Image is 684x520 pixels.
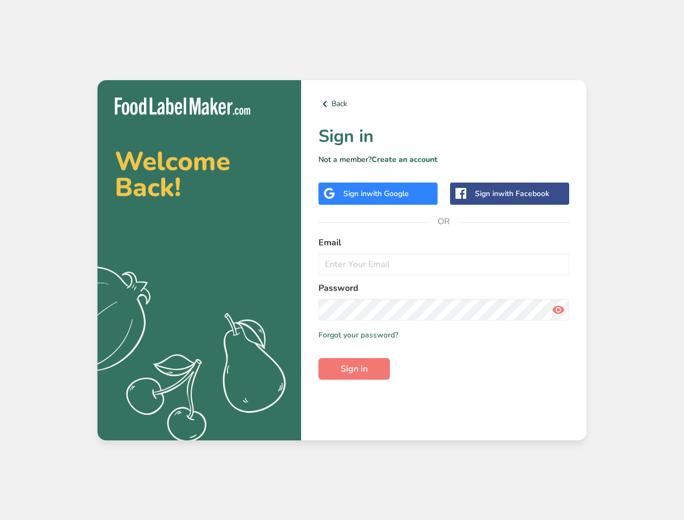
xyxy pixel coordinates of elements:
[318,123,569,149] h1: Sign in
[372,154,438,165] a: Create an account
[318,358,390,380] button: Sign in
[318,282,569,295] label: Password
[428,205,460,238] span: OR
[318,97,569,110] a: Back
[498,188,549,199] span: with Facebook
[318,236,569,249] label: Email
[318,329,398,341] a: Forgot your password?
[115,148,284,200] h2: Welcome Back!
[475,188,549,199] div: Sign in
[343,188,409,199] div: Sign in
[318,154,569,165] p: Not a member?
[115,97,250,115] img: Food Label Maker
[367,188,409,199] span: with Google
[318,253,569,275] input: Enter Your Email
[341,362,368,375] span: Sign in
